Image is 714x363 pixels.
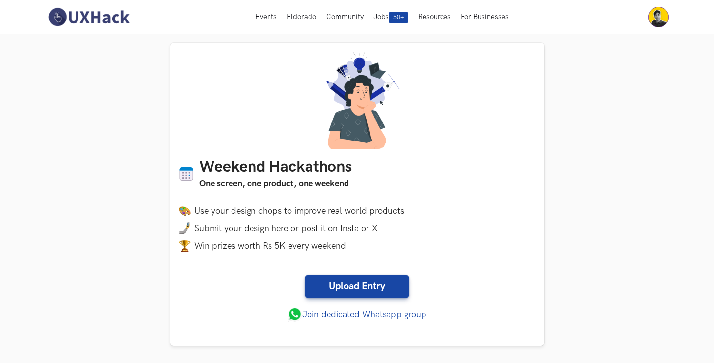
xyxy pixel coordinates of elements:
img: UXHack-logo.png [45,7,132,27]
img: A designer thinking [310,52,404,149]
li: Win prizes worth Rs 5K every weekend [179,240,536,252]
span: Submit your design here or post it on Insta or X [194,223,378,234]
img: Your profile pic [648,7,669,27]
a: Join dedicated Whatsapp group [288,307,426,322]
li: Use your design chops to improve real world products [179,205,536,217]
img: mobile-in-hand.png [179,222,191,234]
span: 50+ [389,12,408,23]
img: whatsapp.png [288,307,302,322]
h3: One screen, one product, one weekend [199,177,352,191]
img: Calendar icon [179,166,193,181]
h1: Weekend Hackathons [199,158,352,177]
a: Upload Entry [305,275,409,298]
img: trophy.png [179,240,191,252]
img: palette.png [179,205,191,217]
